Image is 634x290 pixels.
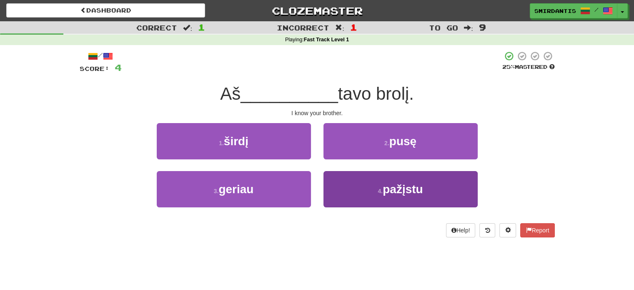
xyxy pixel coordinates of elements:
[323,171,478,207] button: 4.pažįstu
[464,24,473,31] span: :
[198,22,205,32] span: 1
[335,24,344,31] span: :
[157,123,311,159] button: 1.širdį
[218,3,416,18] a: Clozemaster
[136,23,177,32] span: Correct
[384,140,389,146] small: 2 .
[520,223,554,237] button: Report
[446,223,476,237] button: Help!
[80,51,122,61] div: /
[502,63,555,71] div: Mastered
[115,62,122,73] span: 4
[218,183,253,196] span: geriau
[338,84,414,103] span: tavo brolį.
[80,109,555,117] div: I know your brother.
[157,171,311,207] button: 3.geriau
[224,135,248,148] span: širdį
[534,7,576,15] span: smirdantis
[304,37,349,43] strong: Fast Track Level 1
[378,188,383,194] small: 4 .
[530,3,617,18] a: smirdantis /
[6,3,205,18] a: Dashboard
[389,135,416,148] span: pusę
[383,183,423,196] span: pažįstu
[214,188,219,194] small: 3 .
[220,84,241,103] span: Aš
[502,63,515,70] span: 25 %
[80,65,110,72] span: Score:
[479,223,495,237] button: Round history (alt+y)
[219,140,224,146] small: 1 .
[594,7,599,13] span: /
[479,22,486,32] span: 9
[350,22,357,32] span: 1
[241,84,338,103] span: __________
[323,123,478,159] button: 2.pusę
[429,23,458,32] span: To go
[277,23,329,32] span: Incorrect
[183,24,192,31] span: :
